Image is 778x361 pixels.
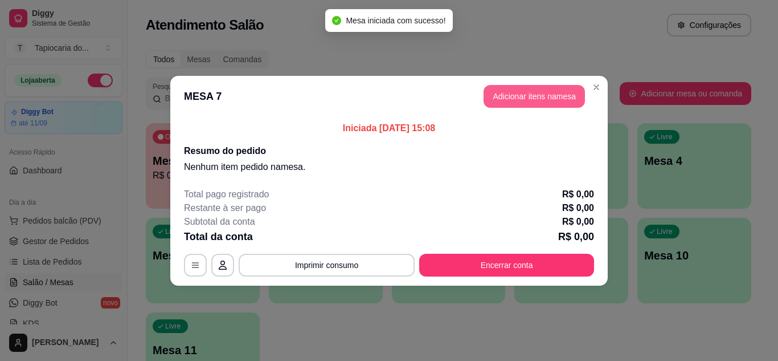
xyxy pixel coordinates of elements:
[562,188,594,201] p: R$ 0,00
[562,215,594,229] p: R$ 0,00
[184,201,266,215] p: Restante à ser pago
[184,160,594,174] p: Nenhum item pedido na mesa .
[184,188,269,201] p: Total pago registrado
[419,254,594,277] button: Encerrar conta
[484,85,585,108] button: Adicionar itens namesa
[184,229,253,245] p: Total da conta
[562,201,594,215] p: R$ 0,00
[332,16,341,25] span: check-circle
[346,16,445,25] span: Mesa iniciada com sucesso!
[558,229,594,245] p: R$ 0,00
[184,121,594,135] p: Iniciada [DATE] 15:08
[184,215,255,229] p: Subtotal da conta
[184,144,594,158] h2: Resumo do pedido
[587,78,605,96] button: Close
[170,76,608,117] header: MESA 7
[239,254,415,277] button: Imprimir consumo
